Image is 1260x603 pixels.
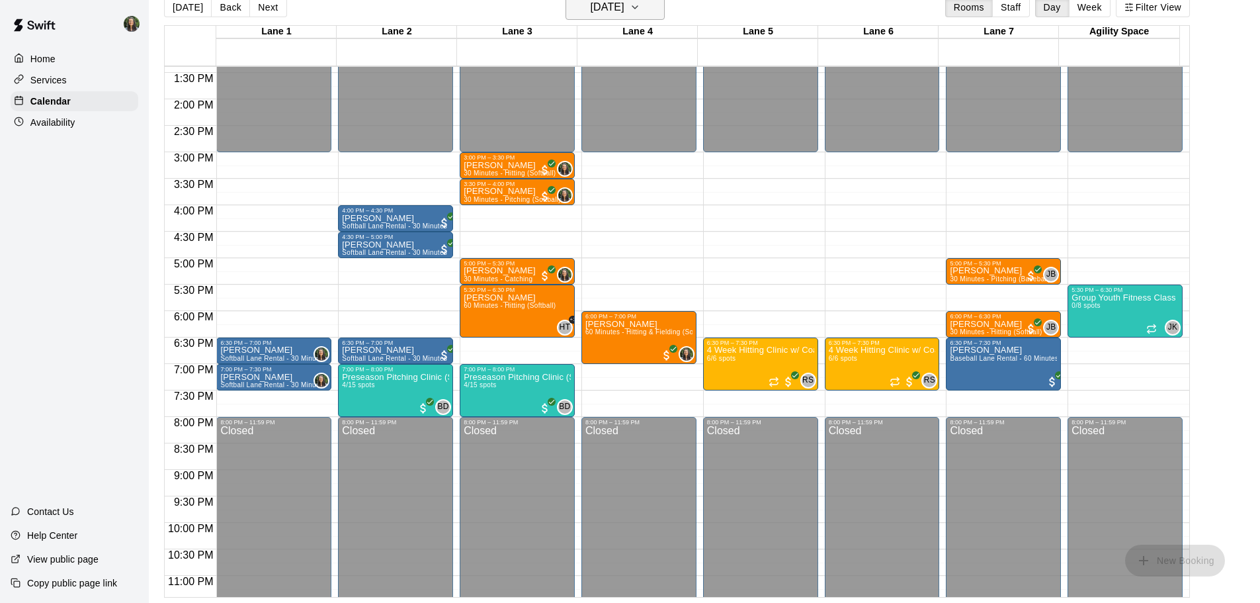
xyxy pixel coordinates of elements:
[124,16,140,32] img: Megan MacDonald
[950,275,1050,283] span: 30 Minutes - Pitching (Baseball)
[314,346,329,362] div: Megan MacDonald
[220,381,325,389] span: Softball Lane Rental - 30 Minutes
[314,373,329,389] div: Megan MacDonald
[950,313,1004,320] div: 6:00 PM – 6:30 PM
[581,311,696,364] div: 6:00 PM – 7:00 PM: Charlotte Leaskey
[438,349,451,362] span: All customers have paid
[11,70,138,90] a: Services
[171,338,217,349] span: 6:30 PM
[782,375,795,389] span: All customers have paid
[464,181,518,187] div: 3:30 PM – 4:00 PM
[698,26,818,38] div: Lane 5
[684,346,694,362] span: Megan MacDonald
[1059,26,1179,38] div: Agility Space
[216,364,331,391] div: 7:00 PM – 7:30 PM: Ruth MacDonald
[1046,375,1059,389] span: All customers have paid
[460,152,575,179] div: 3:00 PM – 3:30 PM: Ainsley Brisbin
[464,275,532,283] span: 30 Minutes - Catching
[924,374,935,387] span: RS
[457,26,577,38] div: Lane 3
[342,207,396,214] div: 4:00 PM – 4:30 PM
[464,154,518,161] div: 3:00 PM – 3:30 PM
[171,152,217,163] span: 3:00 PM
[11,113,138,132] div: Availability
[342,234,396,240] div: 4:30 PM – 5:00 PM
[342,249,447,256] span: Softball Lane Rental - 30 Minutes
[557,161,573,177] div: Megan MacDonald
[1071,419,1129,426] div: 8:00 PM – 11:59 PM
[569,316,577,324] span: +1
[315,348,328,361] img: Megan MacDonald
[216,338,331,364] div: 6:30 PM – 7:00 PM: Ruth MacDonald
[538,163,552,177] span: All customers have paid
[558,189,571,202] img: Megan MacDonald
[559,400,570,414] span: BD
[1165,320,1181,336] div: Jarett Kelchner
[1046,321,1056,334] span: JB
[903,375,916,389] span: All customers have paid
[27,553,99,566] p: View public page
[464,196,561,203] span: 30 Minutes - Pitching (Softball)
[660,349,673,362] span: All customers have paid
[464,169,556,177] span: 30 Minutes - Hitting (Softball)
[417,402,430,415] span: All customers have paid
[171,391,217,402] span: 7:30 PM
[1048,267,1059,283] span: Joseph Bauserman
[560,321,571,334] span: HT
[538,269,552,283] span: All customers have paid
[769,377,779,387] span: Recurring event
[558,162,571,175] img: Megan MacDonald
[338,364,453,417] div: 7:00 PM – 8:00 PM: Preseason Pitching Clinic (Softball)
[319,373,329,389] span: Megan MacDonald
[342,419,399,426] div: 8:00 PM – 11:59 PM
[1168,321,1178,334] span: JK
[460,364,575,417] div: 7:00 PM – 8:00 PM: Preseason Pitching Clinic (Softball)
[562,399,573,415] span: Bryce Dahnert
[829,419,886,426] div: 8:00 PM – 11:59 PM
[220,419,278,426] div: 8:00 PM – 11:59 PM
[950,328,1042,336] span: 30 Minutes - Hitting (Softball)
[30,116,75,129] p: Availability
[437,400,448,414] span: BD
[464,302,556,309] span: 60 Minutes - Hitting (Softball)
[707,419,765,426] div: 8:00 PM – 11:59 PM
[800,373,816,389] div: Ridge Staff
[946,311,1061,338] div: 6:00 PM – 6:30 PM: Hannah Seipt
[30,73,67,87] p: Services
[315,374,328,387] img: Megan MacDonald
[921,373,937,389] div: Ridge Staff
[30,95,71,108] p: Calendar
[27,577,117,590] p: Copy public page link
[939,26,1059,38] div: Lane 7
[538,402,552,415] span: All customers have paid
[557,187,573,203] div: Megan MacDonald
[679,346,694,362] div: Megan MacDonald
[171,417,217,428] span: 8:00 PM
[165,576,216,587] span: 11:00 PM
[171,232,217,243] span: 4:30 PM
[464,419,521,426] div: 8:00 PM – 11:59 PM
[577,26,698,38] div: Lane 4
[464,381,496,389] span: 4/15 spots filled
[171,311,217,322] span: 6:00 PM
[171,179,217,190] span: 3:30 PM
[460,285,575,338] div: 5:30 PM – 6:30 PM: Ruth MacDonald
[171,258,217,269] span: 5:00 PM
[165,523,216,534] span: 10:00 PM
[171,99,217,111] span: 2:00 PM
[220,355,325,362] span: Softball Lane Rental - 30 Minutes
[220,340,274,346] div: 6:30 PM – 7:00 PM
[1125,554,1225,565] span: You don't have the permission to add bookings
[829,340,883,346] div: 6:30 PM – 7:30 PM
[342,355,447,362] span: Softball Lane Rental - 30 Minutes
[585,419,643,426] div: 8:00 PM – 11:59 PM
[171,73,217,84] span: 1:30 PM
[171,364,217,375] span: 7:00 PM
[338,205,453,232] div: 4:00 PM – 4:30 PM: Rylin McDaniel
[890,377,900,387] span: Recurring event
[460,258,575,285] div: 5:00 PM – 5:30 PM: Anjelica Groncki
[319,346,329,362] span: Megan MacDonald
[1146,324,1157,334] span: Recurring event
[121,11,149,37] div: Megan MacDonald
